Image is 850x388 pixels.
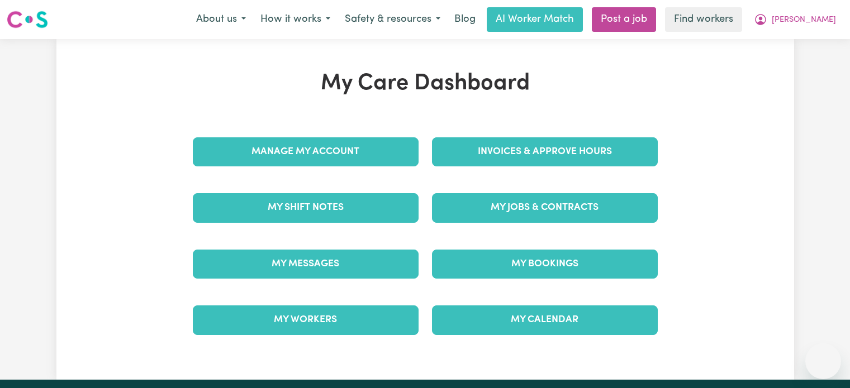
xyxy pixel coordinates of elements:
a: Post a job [592,7,656,32]
a: Manage My Account [193,137,419,166]
a: AI Worker Match [487,7,583,32]
a: Invoices & Approve Hours [432,137,658,166]
a: Find workers [665,7,742,32]
a: My Jobs & Contracts [432,193,658,222]
a: My Workers [193,305,419,334]
a: My Shift Notes [193,193,419,222]
a: Careseekers logo [7,7,48,32]
iframe: Button to launch messaging window [805,343,841,379]
a: My Messages [193,250,419,279]
span: [PERSON_NAME] [772,14,836,26]
button: How it works [253,8,338,31]
a: My Calendar [432,305,658,334]
a: My Bookings [432,250,658,279]
button: My Account [747,8,843,31]
h1: My Care Dashboard [186,70,664,97]
button: About us [189,8,253,31]
img: Careseekers logo [7,9,48,30]
a: Blog [448,7,482,32]
button: Safety & resources [338,8,448,31]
